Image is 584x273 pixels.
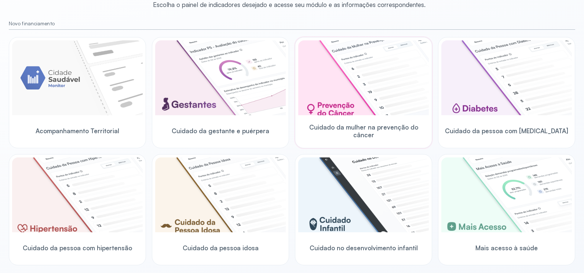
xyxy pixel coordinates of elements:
[298,157,429,232] img: child-development.png
[183,244,259,252] span: Cuidado da pessoa idosa
[310,244,418,252] span: Cuidado no desenvolvimento infantil
[12,40,143,115] img: placeholder-module-ilustration.png
[298,123,429,139] span: Cuidado da mulher na prevenção do câncer
[155,40,286,115] img: pregnants.png
[12,157,143,232] img: hypertension.png
[298,40,429,115] img: woman-cancer-prevention-care.png
[36,127,119,135] span: Acompanhamento Territorial
[475,244,538,252] span: Mais acesso à saúde
[445,127,568,135] span: Cuidado da pessoa com [MEDICAL_DATA]
[155,157,286,232] img: elderly.png
[9,21,575,27] small: Novo financiamento
[172,127,269,135] span: Cuidado da gestante e puérpera
[441,157,572,232] img: healthcare-greater-access.png
[153,1,426,8] div: Escolha o painel de indicadores desejado e acesse seu módulo e as informações correspondentes.
[23,244,132,252] span: Cuidado da pessoa com hipertensão
[441,40,572,115] img: diabetics.png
